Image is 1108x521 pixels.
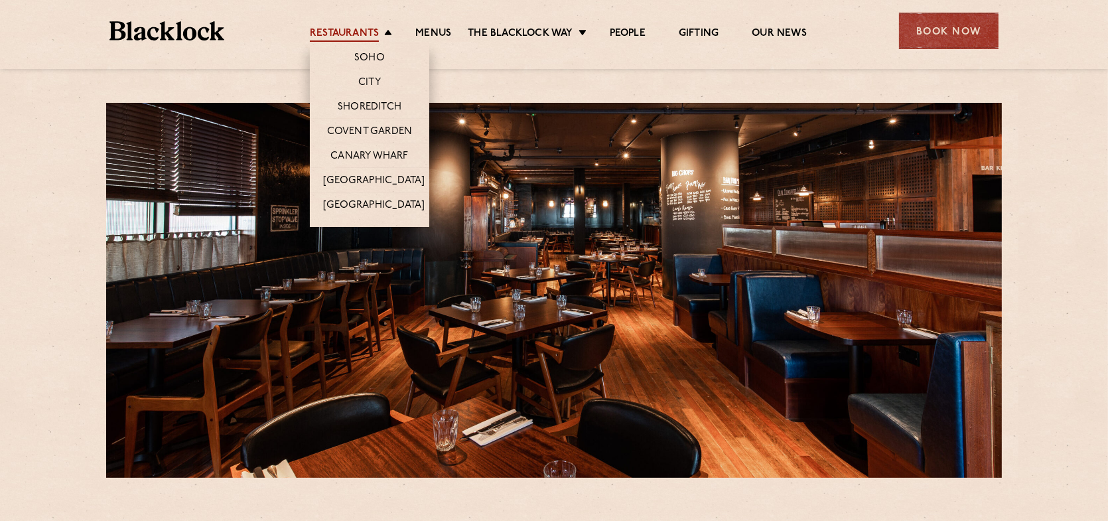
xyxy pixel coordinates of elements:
a: Soho [354,52,385,66]
a: Restaurants [310,27,379,42]
a: Shoreditch [338,101,401,115]
a: Gifting [679,27,719,42]
a: Menus [415,27,451,42]
div: Book Now [899,13,999,49]
a: The Blacklock Way [468,27,573,42]
a: Our News [752,27,807,42]
img: BL_Textured_Logo-footer-cropped.svg [109,21,224,40]
a: [GEOGRAPHIC_DATA] [323,175,425,189]
a: [GEOGRAPHIC_DATA] [323,199,425,214]
a: Covent Garden [327,125,413,140]
a: People [610,27,646,42]
a: Canary Wharf [330,150,408,165]
a: City [358,76,381,91]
